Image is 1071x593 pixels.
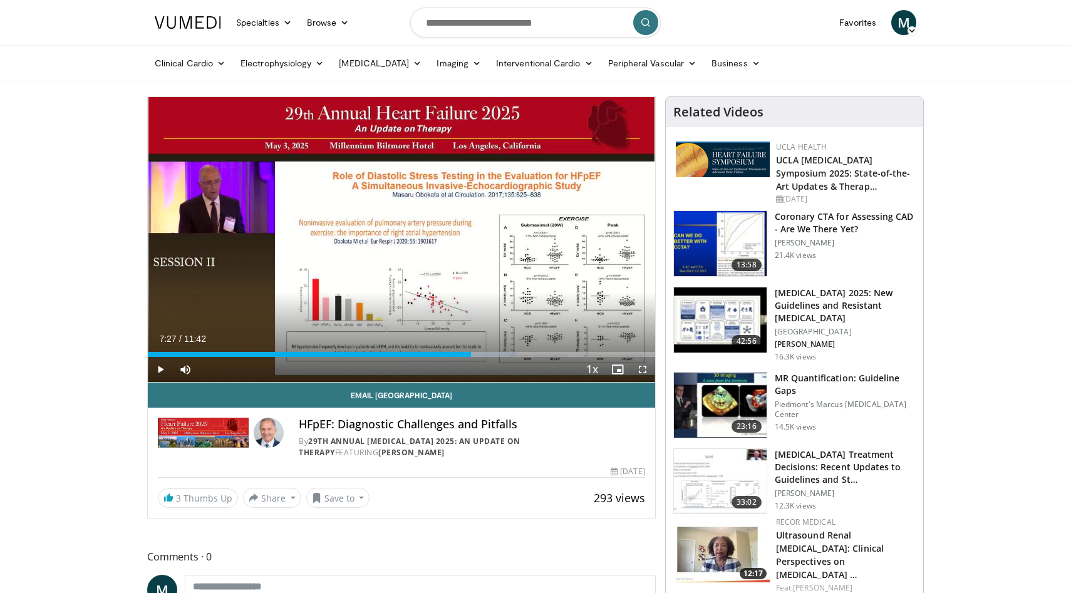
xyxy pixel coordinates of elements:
a: 42:56 [MEDICAL_DATA] 2025: New Guidelines and Resistant [MEDICAL_DATA] [GEOGRAPHIC_DATA] [PERSON_... [673,287,916,362]
a: UCLA Health [776,142,827,152]
div: Progress Bar [148,352,655,357]
a: [MEDICAL_DATA] [331,51,429,76]
div: By FEATURING [299,436,644,458]
a: [PERSON_NAME] [378,447,445,458]
p: Piedmont's Marcus [MEDICAL_DATA] Center [775,400,916,420]
p: [PERSON_NAME] [775,488,916,498]
a: 13:58 Coronary CTA for Assessing CAD - Are We There Yet? [PERSON_NAME] 21.4K views [673,210,916,277]
h4: Related Videos [673,105,763,120]
a: Imaging [429,51,489,76]
img: 0682476d-9aca-4ba2-9755-3b180e8401f5.png.150x105_q85_autocrop_double_scale_upscale_version-0.2.png [676,142,770,177]
p: [PERSON_NAME] [775,339,916,349]
a: 12:17 [676,517,770,582]
a: 33:02 [MEDICAL_DATA] Treatment Decisions: Recent Updates to Guidelines and St… [PERSON_NAME] 12.3... [673,448,916,515]
input: Search topics, interventions [410,8,661,38]
span: 42:56 [732,335,762,348]
span: 11:42 [184,334,206,344]
button: Play [148,357,173,382]
button: Fullscreen [630,357,655,382]
img: 34b2b9a4-89e5-4b8c-b553-8a638b61a706.150x105_q85_crop-smart_upscale.jpg [674,211,767,276]
p: [PERSON_NAME] [775,238,916,248]
p: 14.5K views [775,422,816,432]
span: 293 views [594,490,645,505]
a: Ultrasound Renal [MEDICAL_DATA]: Clinical Perspectives on [MEDICAL_DATA] … [776,529,884,580]
img: ca16ecdd-9a4c-43fa-b8a3-6760c2798b47.150x105_q85_crop-smart_upscale.jpg [674,373,767,438]
video-js: Video Player [148,97,655,383]
span: / [179,334,182,344]
p: 16.3K views [775,352,816,362]
a: Interventional Cardio [489,51,601,76]
a: 3 Thumbs Up [158,488,238,508]
a: Email [GEOGRAPHIC_DATA] [148,383,655,408]
img: VuMedi Logo [155,16,221,29]
h3: Coronary CTA for Assessing CAD - Are We There Yet? [775,210,916,235]
a: 29th Annual [MEDICAL_DATA] 2025: An Update on Therapy [299,436,520,458]
img: 280bcb39-0f4e-42eb-9c44-b41b9262a277.150x105_q85_crop-smart_upscale.jpg [674,287,767,353]
span: 3 [176,492,181,504]
img: db5eb954-b69d-40f8-a012-f5d3258e0349.150x105_q85_crop-smart_upscale.jpg [676,517,770,582]
a: Recor Medical [776,517,836,527]
a: M [891,10,916,35]
p: [GEOGRAPHIC_DATA] [775,327,916,337]
span: 13:58 [732,259,762,271]
a: Specialties [229,10,299,35]
h3: [MEDICAL_DATA] Treatment Decisions: Recent Updates to Guidelines and St… [775,448,916,486]
a: Browse [299,10,357,35]
button: Playback Rate [580,357,605,382]
a: UCLA [MEDICAL_DATA] Symposium 2025: State-of-the-Art Updates & Therap… [776,154,911,192]
img: 6f79f02c-3240-4454-8beb-49f61d478177.150x105_q85_crop-smart_upscale.jpg [674,449,767,514]
div: [DATE] [611,466,644,477]
a: Favorites [832,10,884,35]
p: 12.3K views [775,501,816,511]
a: Clinical Cardio [147,51,233,76]
a: Electrophysiology [233,51,331,76]
p: 21.4K views [775,250,816,260]
span: 7:27 [159,334,176,344]
span: 12:17 [740,568,767,579]
a: [PERSON_NAME] [793,582,852,593]
button: Share [243,488,301,508]
h3: [MEDICAL_DATA] 2025: New Guidelines and Resistant [MEDICAL_DATA] [775,287,916,324]
a: Business [704,51,768,76]
img: Avatar [254,418,284,448]
h3: MR Quantification: Guideline Gaps [775,372,916,397]
a: Peripheral Vascular [601,51,704,76]
img: 29th Annual Heart Failure 2025: An Update on Therapy [158,418,249,448]
button: Save to [306,488,370,508]
a: 23:16 MR Quantification: Guideline Gaps Piedmont's Marcus [MEDICAL_DATA] Center 14.5K views [673,372,916,438]
span: 33:02 [732,496,762,508]
button: Enable picture-in-picture mode [605,357,630,382]
h4: HFpEF: Diagnostic Challenges and Pitfalls [299,418,644,431]
button: Mute [173,357,198,382]
span: 23:16 [732,420,762,433]
span: Comments 0 [147,549,656,565]
div: [DATE] [776,193,913,205]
